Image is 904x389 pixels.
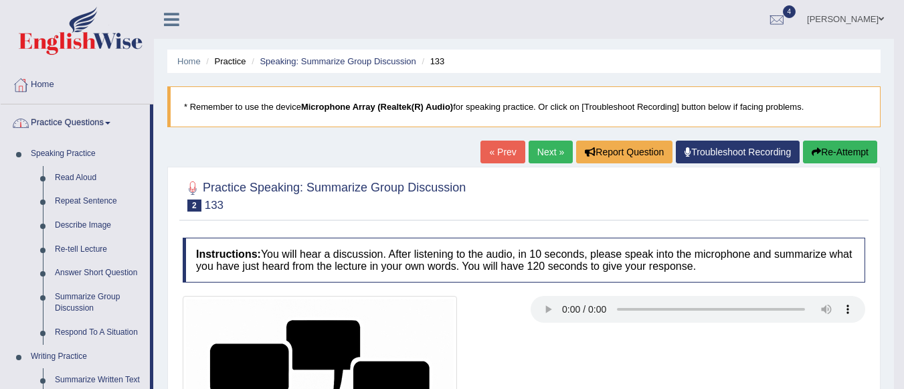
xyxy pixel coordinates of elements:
[25,142,150,166] a: Speaking Practice
[803,141,877,163] button: Re-Attempt
[183,178,466,212] h2: Practice Speaking: Summarize Group Discussion
[49,238,150,262] a: Re-tell Lecture
[49,214,150,238] a: Describe Image
[196,248,261,260] b: Instructions:
[783,5,796,18] span: 4
[1,104,150,138] a: Practice Questions
[1,66,153,100] a: Home
[49,189,150,214] a: Repeat Sentence
[187,200,201,212] span: 2
[676,141,800,163] a: Troubleshoot Recording
[203,55,246,68] li: Practice
[49,166,150,190] a: Read Aloud
[183,238,865,283] h4: You will hear a discussion. After listening to the audio, in 10 seconds, please speak into the mi...
[529,141,573,163] a: Next »
[49,321,150,345] a: Respond To A Situation
[167,86,881,127] blockquote: * Remember to use the device for speaking practice. Or click on [Troubleshoot Recording] button b...
[301,102,453,112] b: Microphone Array (Realtek(R) Audio)
[480,141,525,163] a: « Prev
[260,56,416,66] a: Speaking: Summarize Group Discussion
[49,285,150,321] a: Summarize Group Discussion
[576,141,672,163] button: Report Question
[25,345,150,369] a: Writing Practice
[418,55,444,68] li: 133
[205,199,223,212] small: 133
[49,261,150,285] a: Answer Short Question
[177,56,201,66] a: Home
